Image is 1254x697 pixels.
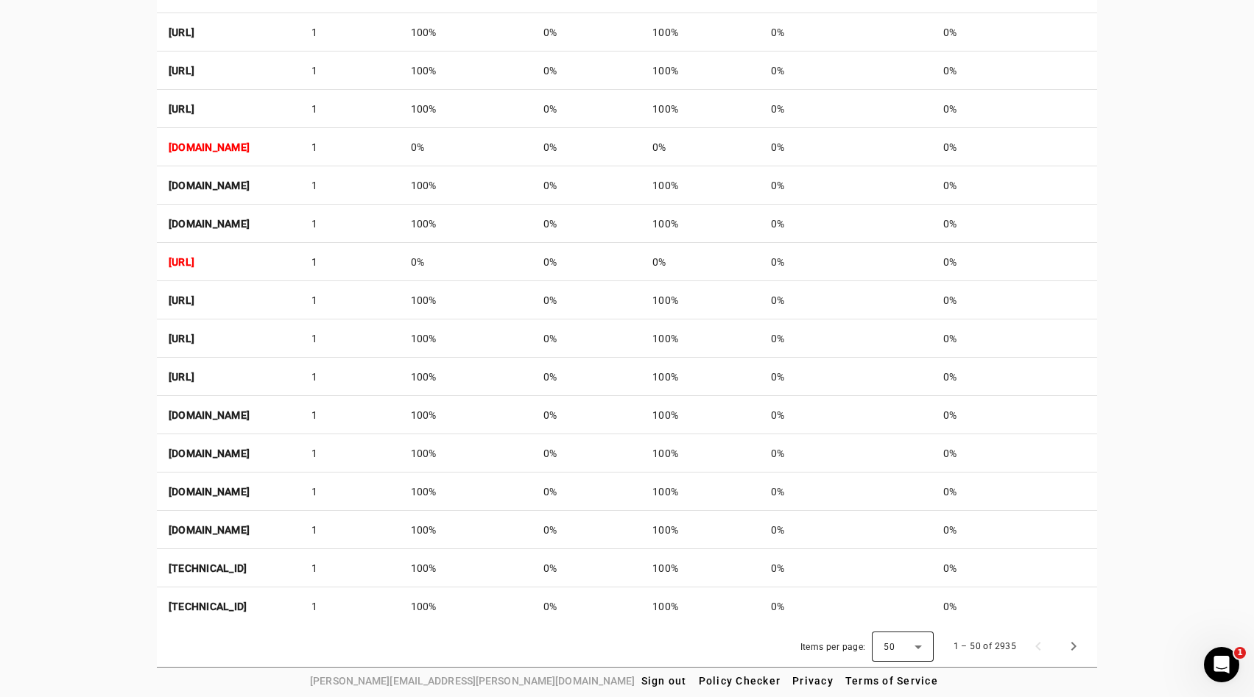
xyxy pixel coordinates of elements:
[759,396,931,434] td: 0%
[1204,647,1239,682] iframe: Intercom live chat
[786,668,839,694] button: Privacy
[300,128,399,166] td: 1
[169,601,247,612] strong: [TECHNICAL_ID]
[931,396,1097,434] td: 0%
[169,409,250,421] strong: [DOMAIN_NAME]
[300,511,399,549] td: 1
[169,524,250,536] strong: [DOMAIN_NAME]
[931,205,1097,243] td: 0%
[792,675,834,687] span: Privacy
[641,587,759,626] td: 100%
[759,473,931,511] td: 0%
[931,90,1097,128] td: 0%
[532,434,641,473] td: 0%
[641,396,759,434] td: 100%
[931,281,1097,319] td: 0%
[641,319,759,358] td: 100%
[532,396,641,434] td: 0%
[931,243,1097,281] td: 0%
[532,166,641,205] td: 0%
[931,587,1097,626] td: 0%
[641,358,759,396] td: 100%
[759,587,931,626] td: 0%
[169,141,250,153] strong: [DOMAIN_NAME]
[532,549,641,587] td: 0%
[641,128,759,166] td: 0%
[759,128,931,166] td: 0%
[300,434,399,473] td: 1
[931,511,1097,549] td: 0%
[399,166,532,205] td: 100%
[532,473,641,511] td: 0%
[759,205,931,243] td: 0%
[169,180,250,191] strong: [DOMAIN_NAME]
[641,90,759,128] td: 100%
[641,13,759,52] td: 100%
[800,640,866,654] div: Items per page:
[532,587,641,626] td: 0%
[169,447,250,459] strong: [DOMAIN_NAME]
[399,473,532,511] td: 100%
[300,319,399,358] td: 1
[300,281,399,319] td: 1
[759,243,931,281] td: 0%
[300,52,399,90] td: 1
[169,294,194,306] strong: [URL]
[169,26,194,38] strong: [URL]
[931,52,1097,90] td: 0%
[641,281,759,319] td: 100%
[931,358,1097,396] td: 0%
[931,13,1097,52] td: 0%
[759,434,931,473] td: 0%
[839,668,944,694] button: Terms of Service
[300,13,399,52] td: 1
[931,319,1097,358] td: 0%
[532,243,641,281] td: 0%
[759,549,931,587] td: 0%
[532,319,641,358] td: 0%
[532,281,641,319] td: 0%
[884,642,895,652] span: 50
[931,434,1097,473] td: 0%
[759,166,931,205] td: 0%
[399,281,532,319] td: 100%
[641,52,759,90] td: 100%
[399,319,532,358] td: 100%
[931,549,1097,587] td: 0%
[641,473,759,511] td: 100%
[399,13,532,52] td: 100%
[532,128,641,166] td: 0%
[399,396,532,434] td: 100%
[641,549,759,587] td: 100%
[1056,629,1091,664] button: Next page
[759,281,931,319] td: 0%
[759,319,931,358] td: 0%
[532,358,641,396] td: 0%
[169,333,194,344] strong: [URL]
[693,668,787,694] button: Policy Checker
[300,473,399,511] td: 1
[1234,647,1246,659] span: 1
[759,13,931,52] td: 0%
[759,52,931,90] td: 0%
[532,52,641,90] td: 0%
[931,166,1097,205] td: 0%
[300,587,399,626] td: 1
[169,256,194,268] strong: [URL]
[759,358,931,396] td: 0%
[532,90,641,128] td: 0%
[399,587,532,626] td: 100%
[300,358,399,396] td: 1
[399,549,532,587] td: 100%
[399,358,532,396] td: 100%
[641,243,759,281] td: 0%
[532,205,641,243] td: 0%
[699,675,781,687] span: Policy Checker
[300,549,399,587] td: 1
[641,675,687,687] span: Sign out
[169,562,247,574] strong: [TECHNICAL_ID]
[300,396,399,434] td: 1
[169,103,194,115] strong: [URL]
[300,243,399,281] td: 1
[532,13,641,52] td: 0%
